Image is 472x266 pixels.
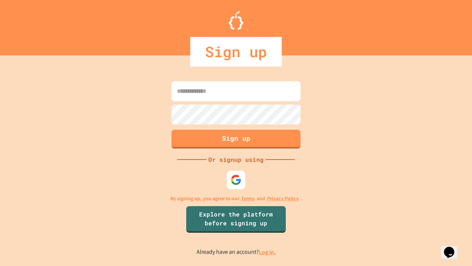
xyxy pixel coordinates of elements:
[206,155,265,164] div: Or signup using
[229,11,243,30] img: Logo.svg
[267,195,299,202] a: Privacy Policy
[259,248,276,256] a: Log in.
[171,130,301,149] button: Sign up
[186,206,286,233] a: Explore the platform before signing up
[197,248,276,257] p: Already have an account?
[230,174,242,185] img: google-icon.svg
[190,37,282,66] div: Sign up
[241,195,255,202] a: Terms
[170,195,302,202] p: By signing up, you agree to our and .
[441,236,465,259] iframe: chat widget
